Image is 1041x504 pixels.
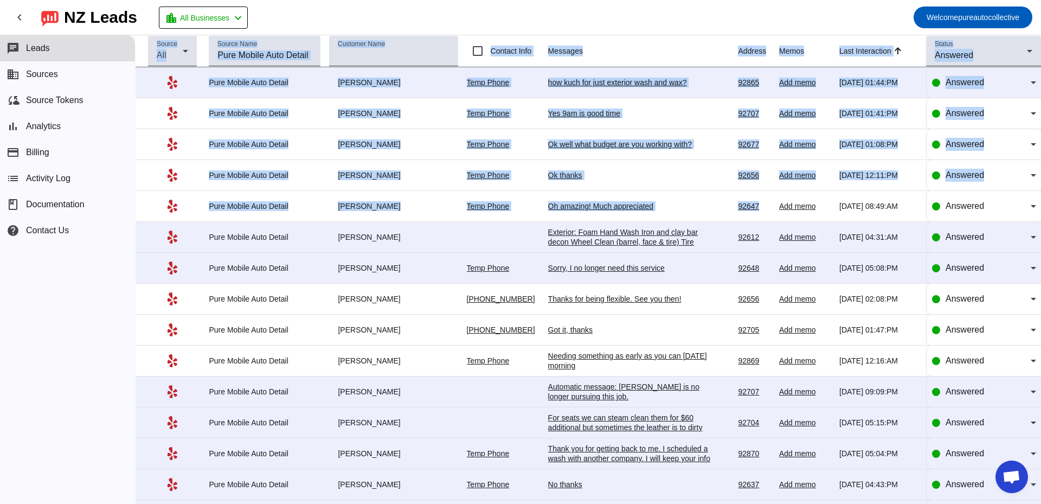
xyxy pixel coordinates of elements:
div: [PERSON_NAME] [329,109,458,118]
div: Pure Mobile Auto Detail [209,201,320,211]
label: Contact Info [489,46,532,56]
mat-icon: bar_chart [7,120,20,133]
a: Temp Phone [467,202,510,210]
mat-icon: Yelp [166,323,179,336]
div: [PERSON_NAME] [329,294,458,304]
img: logo [41,8,59,27]
div: Thanks for being flexible. See you then! [548,294,711,304]
th: Address [738,35,779,67]
div: [DATE] 12:16:AM [839,356,917,366]
div: NZ Leads [64,10,137,25]
div: 92656 [738,170,770,180]
mat-icon: Yelp [166,292,179,305]
mat-label: Status [935,41,953,48]
span: Answered [946,356,984,365]
span: Contact Us [26,226,69,235]
span: Answered [946,109,984,118]
span: Answered [946,418,984,427]
mat-icon: Yelp [166,447,179,460]
div: Add memo [779,78,831,87]
div: [DATE] 02:08:PM [839,294,917,304]
th: Memos [779,35,839,67]
span: Answered [946,387,984,396]
div: 92647 [738,201,770,211]
span: Welcome [927,13,958,22]
div: 92707 [738,109,770,118]
div: Sorry, I no longer need this service [548,263,711,273]
div: Pure Mobile Auto Detail [209,78,320,87]
div: [DATE] 01:47:PM [839,325,917,335]
mat-label: Customer Name [338,41,385,48]
mat-icon: Yelp [166,231,179,244]
mat-icon: cloud_sync [7,94,20,107]
a: Temp Phone [467,171,510,180]
div: how kuch for just exterior wash and wax? [548,78,711,87]
span: Answered [946,294,984,303]
div: [PERSON_NAME] [329,449,458,458]
div: Automatic message: [PERSON_NAME] is no longer pursuing this job. [548,382,711,401]
div: Pure Mobile Auto Detail [209,449,320,458]
div: Add memo [779,449,831,458]
div: 92612 [738,232,770,242]
div: Needing something as early as you can [DATE] morning [548,351,711,371]
mat-icon: Yelp [166,261,179,275]
div: Add memo [779,418,831,428]
span: Answered [946,480,984,489]
div: 92656 [738,294,770,304]
div: [PERSON_NAME] [329,387,458,397]
a: Temp Phone [467,78,510,87]
span: Activity Log [26,174,70,183]
div: Pure Mobile Auto Detail [209,325,320,335]
span: Answered [946,78,984,87]
div: [DATE] 08:49:AM [839,201,917,211]
mat-icon: Yelp [166,200,179,213]
div: Pure Mobile Auto Detail [209,232,320,242]
div: [DATE] 12:11:PM [839,170,917,180]
div: Add memo [779,480,831,489]
div: Add memo [779,139,831,149]
span: Sources [26,69,58,79]
div: 92705 [738,325,770,335]
button: All Businesses [159,7,248,29]
div: [PERSON_NAME] [329,356,458,366]
div: Add memo [779,294,831,304]
div: [PERSON_NAME] [329,480,458,489]
div: Pure Mobile Auto Detail [209,418,320,428]
a: [PHONE_NUMBER] [467,295,535,303]
div: Yes 9am is good time [548,109,711,118]
mat-icon: chat [7,42,20,55]
div: No thanks [548,480,711,489]
span: book [7,198,20,211]
div: [DATE] 09:09:PM [839,387,917,397]
div: Add memo [779,387,831,397]
mat-icon: Yelp [166,169,179,182]
div: [DATE] 04:31:AM [839,232,917,242]
mat-icon: Yelp [166,76,179,89]
mat-icon: payment [7,146,20,159]
div: [DATE] 01:08:PM [839,139,917,149]
div: Last Interaction [839,46,891,56]
mat-icon: Yelp [166,107,179,120]
input: Pure Mobile Auto Detail [217,49,312,62]
div: Add memo [779,201,831,211]
span: All [157,50,166,60]
div: 92704 [738,418,770,428]
div: Pure Mobile Auto Detail [209,480,320,489]
div: 92870 [738,449,770,458]
span: Billing [26,148,49,157]
mat-icon: Yelp [166,138,179,151]
div: 92865 [738,78,770,87]
div: Add memo [779,109,831,118]
mat-label: Source Name [217,41,257,48]
a: Temp Phone [467,449,510,458]
mat-icon: list [7,172,20,185]
div: Thank you for getting back to me. I scheduled a wash with another company. I will keep your info ... [548,444,711,473]
div: Pure Mobile Auto Detail [209,109,320,118]
div: Add memo [779,263,831,273]
div: Got it, thanks [548,325,711,335]
a: Temp Phone [467,356,510,365]
div: [DATE] 05:04:PM [839,449,917,458]
div: Ok thanks [548,170,711,180]
span: Leads [26,43,50,53]
span: Answered [946,139,984,149]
